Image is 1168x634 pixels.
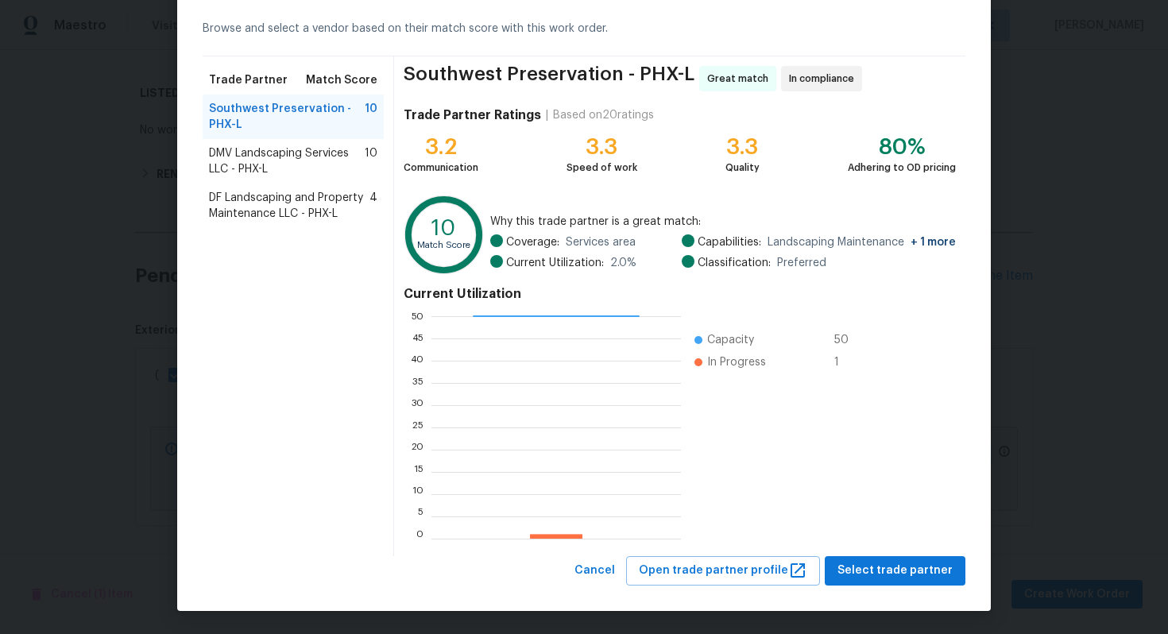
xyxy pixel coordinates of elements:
span: Current Utilization: [506,255,604,271]
span: Landscaping Maintenance [768,234,956,250]
div: Communication [404,160,478,176]
div: 3.3 [725,139,760,155]
div: Quality [725,160,760,176]
text: 25 [412,423,423,432]
div: 80% [848,139,956,155]
span: 1 [834,354,860,370]
text: 10 [431,217,456,239]
button: Open trade partner profile [626,556,820,586]
span: Match Score [306,72,377,88]
text: 5 [418,512,423,521]
span: Preferred [777,255,826,271]
span: Select trade partner [837,561,953,581]
div: 3.2 [404,139,478,155]
span: 10 [365,101,377,133]
span: Cancel [574,561,615,581]
span: 50 [834,332,860,348]
span: + 1 more [911,237,956,248]
text: 10 [412,489,423,499]
text: Match Score [417,241,470,249]
span: Southwest Preservation - PHX-L [404,66,694,91]
div: | [541,107,553,123]
div: Browse and select a vendor based on their match score with this work order. [203,2,965,56]
span: Services area [566,234,636,250]
div: 3.3 [567,139,637,155]
span: Open trade partner profile [639,561,807,581]
span: Great match [707,71,775,87]
span: Why this trade partner is a great match: [490,214,956,230]
text: 0 [416,534,423,543]
span: 2.0 % [610,255,636,271]
text: 50 [411,311,423,321]
span: In compliance [789,71,861,87]
text: 45 [412,334,423,343]
h4: Trade Partner Ratings [404,107,541,123]
text: 40 [410,356,423,365]
span: Capabilities: [698,234,761,250]
div: Based on 20 ratings [553,107,654,123]
span: In Progress [707,354,766,370]
span: Coverage: [506,234,559,250]
button: Cancel [568,556,621,586]
button: Select trade partner [825,556,965,586]
span: Capacity [707,332,754,348]
h4: Current Utilization [404,286,956,302]
span: Trade Partner [209,72,288,88]
span: 10 [365,145,377,177]
span: DMV Landscaping Services LLC - PHX-L [209,145,365,177]
text: 15 [414,467,423,477]
text: 35 [412,378,423,388]
span: DF Landscaping and Property Maintenance LLC - PHX-L [209,190,369,222]
span: 4 [369,190,377,222]
text: 20 [411,445,423,454]
text: 30 [411,400,423,410]
div: Adhering to OD pricing [848,160,956,176]
span: Southwest Preservation - PHX-L [209,101,365,133]
span: Classification: [698,255,771,271]
div: Speed of work [567,160,637,176]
